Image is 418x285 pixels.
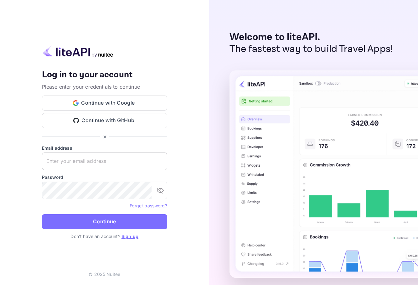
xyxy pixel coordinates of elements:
a: Forget password? [130,202,167,209]
h4: Log in to your account [42,70,167,80]
input: Enter your email address [42,153,167,170]
button: Continue [42,214,167,229]
p: or [102,133,106,140]
p: Don't have an account? [42,233,167,240]
label: Password [42,174,167,180]
a: Forget password? [130,203,167,208]
button: Continue with GitHub [42,113,167,128]
img: liteapi [42,45,114,58]
p: Please enter your credentials to continue [42,83,167,91]
a: Sign up [121,234,138,239]
p: Welcome to liteAPI. [230,31,393,43]
button: toggle password visibility [154,184,167,197]
p: The fastest way to build Travel Apps! [230,43,393,55]
label: Email address [42,145,167,151]
p: © 2025 Nuitee [89,271,120,277]
button: Continue with Google [42,96,167,111]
